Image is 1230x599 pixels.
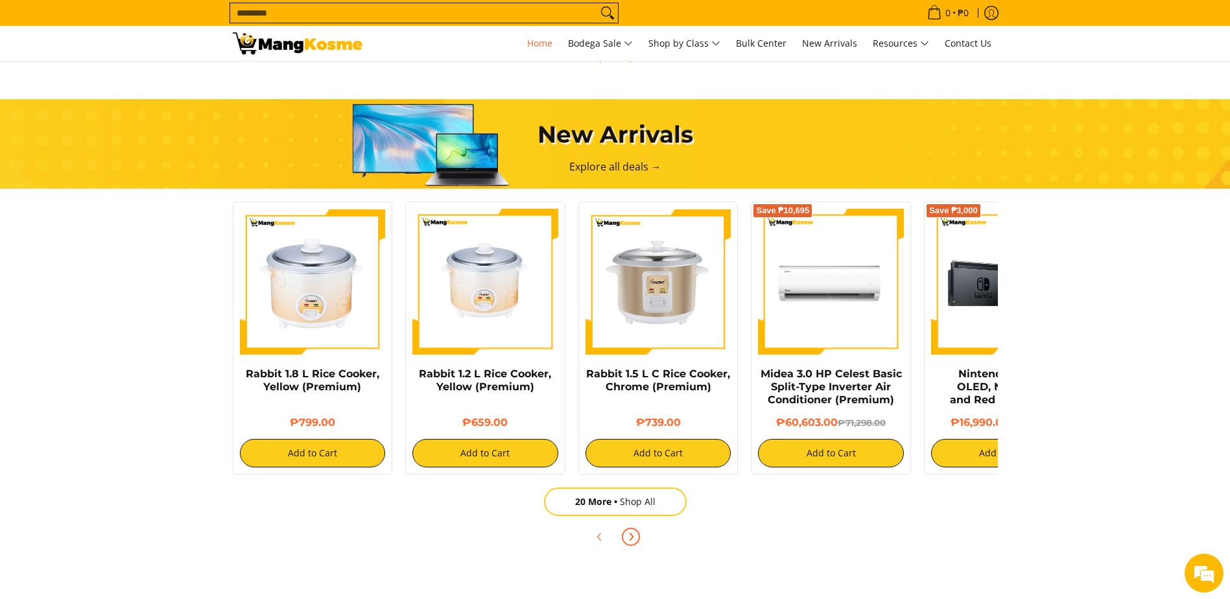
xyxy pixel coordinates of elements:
button: Next [617,523,645,551]
button: Add to Cart [758,439,904,467]
h6: ₱60,603.00 [758,416,904,429]
span: Resources [873,36,929,52]
h6: ₱16,990.00 [931,416,1077,429]
a: Contact Us [938,26,998,61]
nav: Main Menu [375,26,998,61]
button: Add to Cart [240,439,386,467]
a: Nintendo Switch OLED, Neon Blue and Red (Premium) [950,368,1058,406]
span: Save ₱10,695 [756,207,809,215]
a: 20 MoreShop All [544,487,687,516]
span: 0 [943,8,952,18]
span: Bulk Center [736,37,786,49]
img: Mang Kosme: Your Home Appliances Warehouse Sale Partner! [233,32,362,54]
span: Contact Us [945,37,991,49]
img: https://mangkosme.com/products/rabbit-1-5-l-c-rice-cooker-chrome-class-a [585,209,731,355]
a: Explore all deals → [569,159,661,174]
button: Search [597,3,618,23]
img: Midea 3.0 HP Celest Basic Split-Type Inverter Air Conditioner (Premium) [758,209,904,355]
a: Bodega Sale [562,26,639,61]
a: Bulk Center [729,26,793,61]
a: New Arrivals [796,26,864,61]
a: Shop by Class [642,26,727,61]
span: Bodega Sale [568,36,633,52]
button: Previous [585,523,614,551]
button: Add to Cart [412,439,558,467]
span: Home [527,37,552,49]
button: Add to Cart [585,439,731,467]
a: Resources [866,26,936,61]
h6: ₱799.00 [240,416,386,429]
a: Home [521,26,559,61]
span: • [923,6,973,20]
img: nintendo-switch-with-joystick-and-dock-full-view-mang-kosme [931,209,1077,355]
span: Shop by Class [648,36,720,52]
a: Midea 3.0 HP Celest Basic Split-Type Inverter Air Conditioner (Premium) [761,368,902,406]
img: https://mangkosme.com/products/rabbit-1-8-l-rice-cooker-yellow-class-a [240,209,386,355]
span: New Arrivals [802,37,857,49]
a: Rabbit 1.2 L Rice Cooker, Yellow (Premium) [419,368,551,393]
a: Rabbit 1.8 L Rice Cooker, Yellow (Premium) [246,368,379,393]
h6: ₱659.00 [412,416,558,429]
a: Rabbit 1.5 L C Rice Cooker, Chrome (Premium) [586,368,730,393]
del: ₱71,298.00 [838,417,886,428]
button: Add to Cart [931,439,1077,467]
span: Save ₱3,000 [929,207,978,215]
span: 20 More [575,495,620,508]
span: ₱0 [956,8,971,18]
img: rabbit-1.2-liter-rice-cooker-yellow-full-view-mang-kosme [412,209,558,355]
h6: ₱739.00 [585,416,731,429]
